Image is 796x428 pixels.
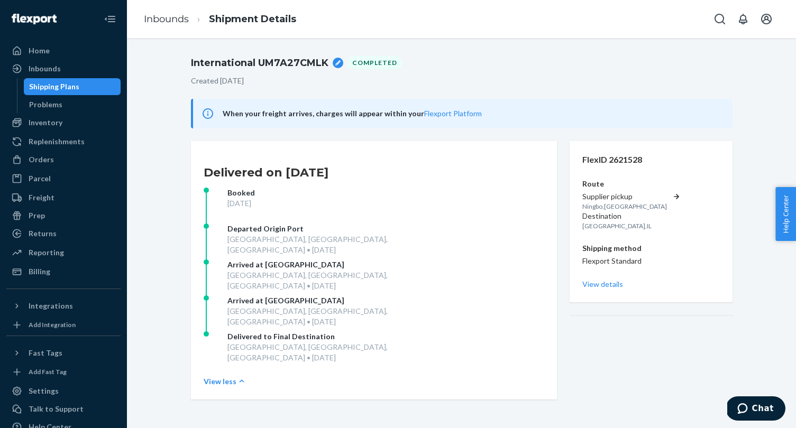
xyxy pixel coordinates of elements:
[227,306,415,327] div: [GEOGRAPHIC_DATA], [GEOGRAPHIC_DATA], [GEOGRAPHIC_DATA] • [DATE]
[24,78,121,95] a: Shipping Plans
[6,383,121,399] a: Settings
[204,164,544,181] h1: Delivered on [DATE]
[227,188,255,198] div: Booked
[6,297,121,314] button: Integrations
[6,345,121,361] button: Fast Tags
[99,8,121,30] button: Close Navigation
[204,376,544,387] a: View less
[582,211,652,221] p: Destination
[6,225,121,242] a: Returns
[6,133,121,150] a: Replenishments
[227,234,415,255] div: [GEOGRAPHIC_DATA], [GEOGRAPHIC_DATA], [GEOGRAPHIC_DATA] • [DATE]
[227,342,415,363] div: [GEOGRAPHIC_DATA], [GEOGRAPHIC_DATA], [GEOGRAPHIC_DATA] • [DATE]
[756,8,777,30] button: Open account menu
[6,151,121,168] a: Orders
[191,54,328,71] span: International UM7A27CMLK
[24,96,121,113] a: Problems
[29,266,50,277] div: Billing
[29,192,54,203] div: Freight
[29,404,84,414] div: Talk to Support
[424,109,482,118] a: Flexport Platform
[347,56,402,69] div: Completed
[6,114,121,131] a: Inventory
[6,366,121,378] a: Add Fast Tag
[6,60,121,77] a: Inbounds
[29,81,79,92] div: Shipping Plans
[582,243,720,254] p: Shipping method
[191,76,733,86] p: Created [DATE]
[29,117,62,128] div: Inventory
[29,154,54,165] div: Orders
[29,386,59,396] div: Settings
[29,210,45,221] div: Prep
[709,8,730,30] button: Open Search Box
[144,13,189,25] a: Inbounds
[227,224,415,234] div: Departed Origin Port
[582,154,720,166] p: FlexID 2621528
[29,301,73,311] div: Integrations
[29,367,67,376] div: Add Fast Tag
[209,13,296,25] a: Shipment Details
[582,191,667,202] p: Supplier pickup
[6,319,121,331] a: Add Integration
[582,221,652,230] p: [GEOGRAPHIC_DATA] , IL
[582,279,720,290] a: View details
[227,295,415,306] div: Arrived at [GEOGRAPHIC_DATA]
[6,263,121,280] a: Billing
[12,14,57,24] img: Flexport logo
[6,244,121,261] a: Reporting
[582,179,720,189] p: Route
[582,256,720,266] p: Flexport Standard
[775,187,796,241] button: Help Center
[727,396,785,423] iframe: Opens a widget where you can chat to one of our agents
[6,207,121,224] a: Prep
[29,173,51,184] div: Parcel
[227,270,415,291] div: [GEOGRAPHIC_DATA], [GEOGRAPHIC_DATA], [GEOGRAPHIC_DATA] • [DATE]
[29,99,62,110] div: Problems
[223,107,720,120] span: When your freight arrives, charges will appear within your
[227,198,255,209] div: [DATE]
[29,63,61,74] div: Inbounds
[6,42,121,59] a: Home
[6,170,121,187] a: Parcel
[582,202,667,211] p: Ningbo , [GEOGRAPHIC_DATA]
[6,189,121,206] a: Freight
[227,259,415,270] div: Arrived at [GEOGRAPHIC_DATA]
[29,320,76,329] div: Add Integration
[29,247,64,258] div: Reporting
[29,136,85,147] div: Replenishments
[6,401,121,417] button: Talk to Support
[227,331,415,342] div: Delivered to Final Destination
[29,228,57,239] div: Returns
[733,8,754,30] button: Open notifications
[29,45,50,56] div: Home
[135,4,305,35] ol: breadcrumbs
[29,348,62,358] div: Fast Tags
